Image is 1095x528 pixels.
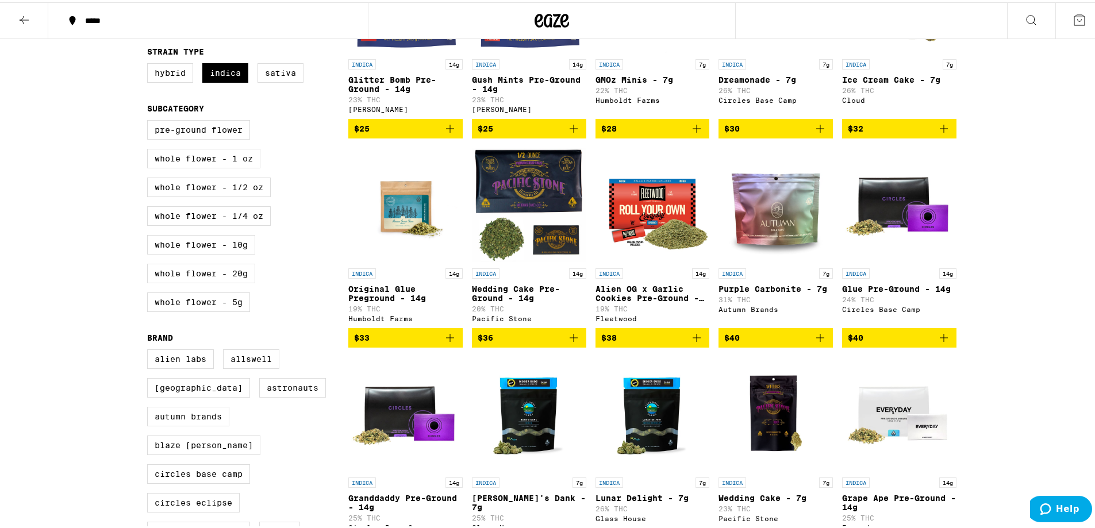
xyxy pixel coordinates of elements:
[595,313,710,320] div: Fleetwood
[842,512,956,519] p: 25% THC
[842,491,956,510] p: Grape Ape Pre-Ground - 14g
[943,57,956,67] p: 7g
[147,45,204,54] legend: Strain Type
[1030,494,1092,522] iframe: Opens a widget where you can find more information
[202,61,248,80] label: Indica
[819,57,833,67] p: 7g
[595,475,623,485] p: INDICA
[348,266,376,276] p: INDICA
[147,233,255,252] label: Whole Flower - 10g
[719,326,833,345] button: Add to bag
[472,326,586,345] button: Add to bag
[696,475,709,485] p: 7g
[842,294,956,301] p: 24% THC
[719,303,833,311] div: Autumn Brands
[595,491,710,500] p: Lunar Delight - 7g
[348,145,463,326] a: Open page for Original Glue Preground - 14g from Humboldt Farms
[595,303,710,310] p: 19% THC
[445,57,463,67] p: 14g
[696,57,709,67] p: 7g
[348,57,376,67] p: INDICA
[147,118,250,137] label: Pre-ground Flower
[472,303,586,310] p: 20% THC
[595,503,710,510] p: 26% THC
[348,117,463,136] button: Add to bag
[601,122,617,131] span: $28
[348,282,463,300] p: Original Glue Preground - 14g
[147,491,240,510] label: Circles Eclipse
[719,117,833,136] button: Add to bag
[842,354,956,469] img: Everyday - Grape Ape Pre-Ground - 14g
[348,73,463,91] p: Glitter Bomb Pre-Ground - 14g
[842,117,956,136] button: Add to bag
[259,376,326,395] label: Astronauts
[595,282,710,300] p: Alien OG x Garlic Cookies Pre-Ground - 14g
[147,404,229,424] label: Autumn Brands
[595,512,710,520] div: Glass House
[348,145,463,260] img: Humboldt Farms - Original Glue Preground - 14g
[595,145,710,260] img: Fleetwood - Alien OG x Garlic Cookies Pre-Ground - 14g
[569,57,586,67] p: 14g
[719,145,833,260] img: Autumn Brands - Purple Carbonite - 7g
[478,331,493,340] span: $36
[472,73,586,91] p: Gush Mints Pre-Ground - 14g
[348,313,463,320] div: Humboldt Farms
[842,475,870,485] p: INDICA
[348,94,463,101] p: 23% THC
[472,313,586,320] div: Pacific Stone
[472,491,586,510] p: [PERSON_NAME]'s Dank - 7g
[692,266,709,276] p: 14g
[595,57,623,67] p: INDICA
[719,94,833,102] div: Circles Base Camp
[939,475,956,485] p: 14g
[348,303,463,310] p: 19% THC
[348,512,463,519] p: 25% THC
[147,290,250,310] label: Whole Flower - 5g
[842,145,956,326] a: Open page for Glue Pre-Ground - 14g from Circles Base Camp
[472,103,586,111] div: [PERSON_NAME]
[472,117,586,136] button: Add to bag
[472,475,500,485] p: INDICA
[842,94,956,102] div: Cloud
[595,73,710,82] p: GMOz Minis - 7g
[147,462,250,481] label: Circles Base Camp
[147,147,260,166] label: Whole Flower - 1 oz
[595,84,710,92] p: 22% THC
[719,512,833,520] div: Pacific Stone
[258,61,303,80] label: Sativa
[147,204,271,223] label: Whole Flower - 1/4 oz
[569,266,586,276] p: 14g
[595,145,710,326] a: Open page for Alien OG x Garlic Cookies Pre-Ground - 14g from Fleetwood
[848,122,863,131] span: $32
[472,282,586,300] p: Wedding Cake Pre-Ground - 14g
[354,122,370,131] span: $25
[472,512,586,519] p: 25% THC
[719,475,746,485] p: INDICA
[147,331,173,340] legend: Brand
[719,57,746,67] p: INDICA
[573,475,586,485] p: 7g
[595,266,623,276] p: INDICA
[472,354,586,469] img: Glass House - Hank's Dank - 7g
[147,433,260,453] label: Blaze [PERSON_NAME]
[819,475,833,485] p: 7g
[842,303,956,311] div: Circles Base Camp
[719,354,833,469] img: Pacific Stone - Wedding Cake - 7g
[842,282,956,291] p: Glue Pre-Ground - 14g
[819,266,833,276] p: 7g
[472,145,586,326] a: Open page for Wedding Cake Pre-Ground - 14g from Pacific Stone
[223,347,279,367] label: Allswell
[724,122,740,131] span: $30
[445,475,463,485] p: 14g
[719,84,833,92] p: 26% THC
[842,326,956,345] button: Add to bag
[719,73,833,82] p: Dreamonade - 7g
[147,261,255,281] label: Whole Flower - 20g
[445,266,463,276] p: 14g
[472,57,500,67] p: INDICA
[147,376,250,395] label: [GEOGRAPHIC_DATA]
[842,84,956,92] p: 26% THC
[719,266,746,276] p: INDICA
[939,266,956,276] p: 14g
[842,73,956,82] p: Ice Cream Cake - 7g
